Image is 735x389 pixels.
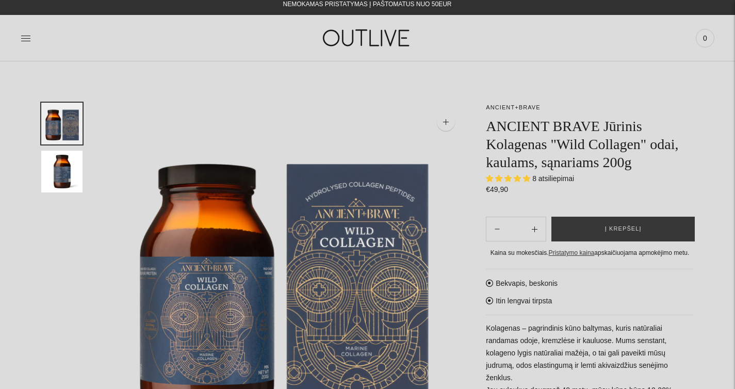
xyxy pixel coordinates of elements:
div: Kaina su mokesčiais. apskaičiuojama apmokėjimo metu. [486,248,694,258]
button: Subtract product quantity [524,217,546,241]
img: OUTLIVE [303,20,432,56]
span: 4.88 stars [486,174,532,183]
h1: ANCIENT BRAVE Jūrinis Kolagenas "Wild Collagen" odai, kaulams, sąnariams 200g [486,117,694,171]
button: Add product quantity [486,217,508,241]
span: Į krepšelį [605,224,642,234]
span: €49,90 [486,185,508,193]
input: Product quantity [508,222,524,237]
span: 0 [698,31,712,45]
img: Ancient+Brave Wild Collagen [41,103,83,144]
button: Į krepšelį [551,217,695,241]
a: ANCIENT+BRAVE [486,104,540,110]
span: 8 atsiliepimai [532,174,574,183]
button: Translation missing: en.general.accessibility.image_thumbail [41,103,83,144]
a: Pristatymo kaina [549,249,595,256]
a: 0 [696,27,714,50]
button: Translation missing: en.general.accessibility.image_thumbail [41,151,83,192]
